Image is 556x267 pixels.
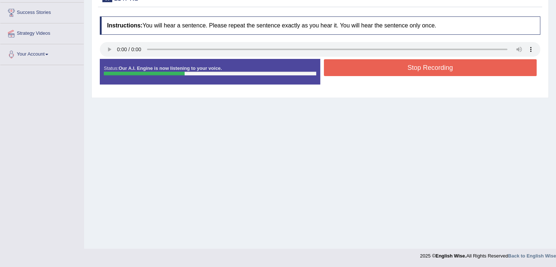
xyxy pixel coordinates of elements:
h4: You will hear a sentence. Please repeat the sentence exactly as you hear it. You will hear the se... [100,16,540,35]
div: 2025 © All Rights Reserved [420,249,556,259]
button: Stop Recording [324,59,537,76]
a: Back to English Wise [508,253,556,259]
div: Status: [100,59,320,84]
a: Success Stories [0,3,84,21]
a: Strategy Videos [0,23,84,42]
strong: Our A.I. Engine is now listening to your voice. [118,65,222,71]
strong: English Wise. [435,253,466,259]
b: Instructions: [107,22,143,29]
a: Your Account [0,44,84,63]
